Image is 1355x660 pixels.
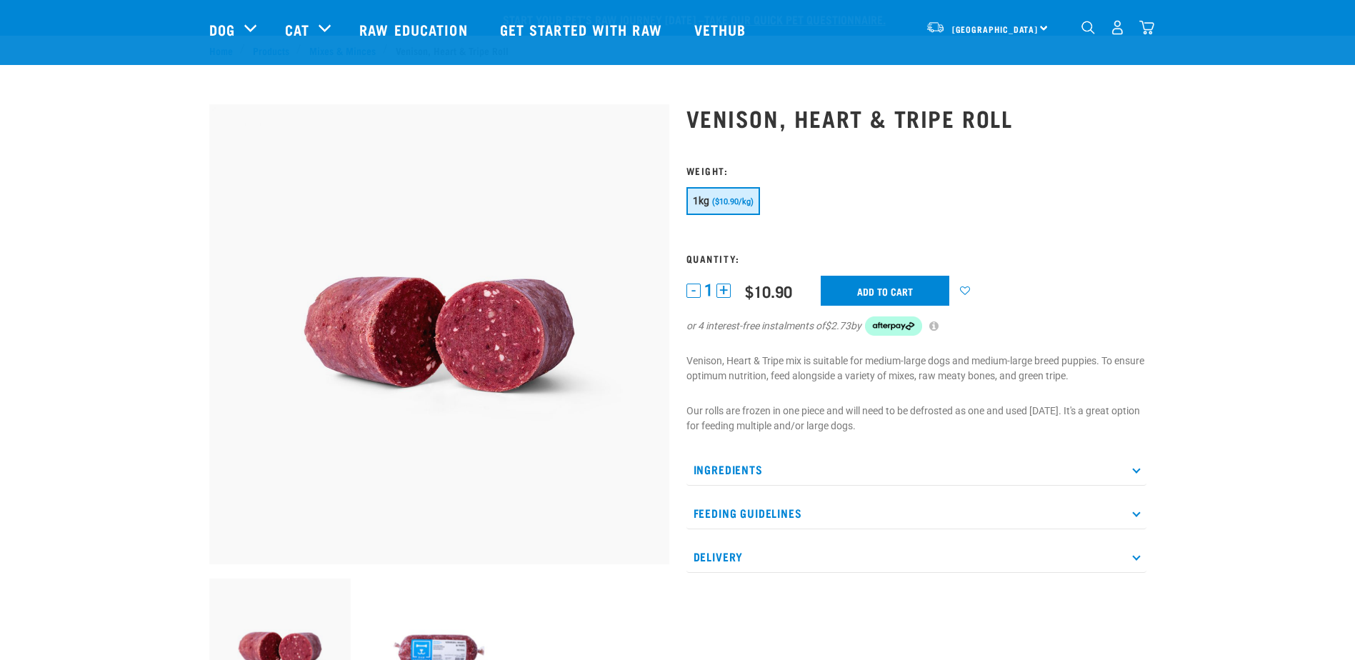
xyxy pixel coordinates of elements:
span: $2.73 [825,319,851,334]
a: Dog [209,19,235,40]
button: 1kg ($10.90/kg) [686,187,760,215]
div: $10.90 [745,282,792,300]
p: Ingredients [686,454,1146,486]
span: 1 [704,283,713,298]
img: van-moving.png [926,21,945,34]
span: [GEOGRAPHIC_DATA] [952,26,1039,31]
p: Venison, Heart & Tripe mix is suitable for medium-large dogs and medium-large breed puppies. To e... [686,354,1146,384]
p: Feeding Guidelines [686,497,1146,529]
p: Our rolls are frozen in one piece and will need to be defrosted as one and used [DATE]. It's a gr... [686,404,1146,434]
img: home-icon-1@2x.png [1081,21,1095,34]
div: or 4 interest-free instalments of by [686,316,1146,336]
a: Cat [285,19,309,40]
button: + [716,284,731,298]
span: 1kg [693,195,710,206]
a: Raw Education [345,1,485,58]
img: user.png [1110,20,1125,35]
span: ($10.90/kg) [712,197,754,206]
img: Afterpay [865,316,922,336]
img: home-icon@2x.png [1139,20,1154,35]
p: Delivery [686,541,1146,573]
button: - [686,284,701,298]
h3: Quantity: [686,253,1146,264]
img: Raw Essentials Venison Heart & Tripe Hypoallergenic Raw Pet Food Bulk Roll Unwrapped [209,104,669,564]
a: Get started with Raw [486,1,680,58]
h1: Venison, Heart & Tripe Roll [686,105,1146,131]
h3: Weight: [686,165,1146,176]
a: Vethub [680,1,764,58]
input: Add to cart [821,276,949,306]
